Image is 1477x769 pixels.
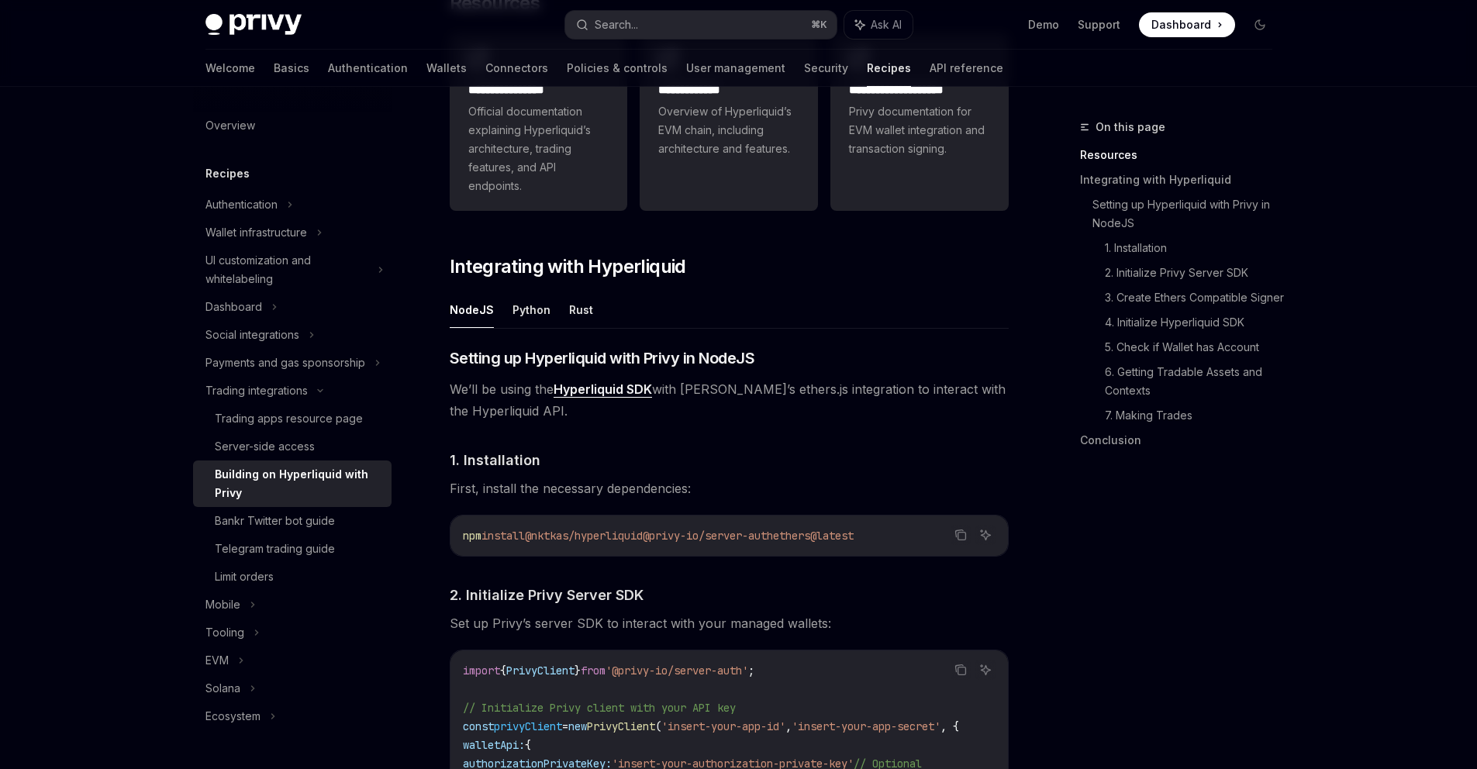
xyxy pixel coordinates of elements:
span: from [581,664,606,678]
a: API reference [930,50,1003,87]
a: 3. Create Ethers Compatible Signer [1105,285,1285,310]
span: new [568,719,587,733]
div: Overview [205,116,255,135]
div: Tooling [205,623,244,642]
span: walletApi: [463,738,525,752]
span: Official documentation explaining Hyperliquid’s architecture, trading features, and API endpoints. [468,102,609,195]
a: **** **** **** *****Privy documentation for EVM wallet integration and transaction signing. [830,34,1009,211]
span: We’ll be using the with [PERSON_NAME]’s ethers.js integration to interact with the Hyperliquid API. [450,378,1009,422]
img: dark logo [205,14,302,36]
span: ; [748,664,754,678]
button: Toggle dark mode [1248,12,1272,37]
span: 'insert-your-app-secret' [792,719,940,733]
div: Wallet infrastructure [205,223,307,242]
span: 2. Initialize Privy Server SDK [450,585,644,605]
a: 5. Check if Wallet has Account [1105,335,1285,360]
div: Limit orders [215,567,274,586]
a: Conclusion [1080,428,1285,453]
a: 2. Initialize Privy Server SDK [1105,260,1285,285]
a: Server-side access [193,433,392,460]
div: UI customization and whitelabeling [205,251,368,288]
a: Demo [1028,17,1059,33]
div: Trading apps resource page [215,409,363,428]
a: Authentication [328,50,408,87]
a: **** **** ***Overview of Hyperliquid’s EVM chain, including architecture and features. [640,34,818,211]
span: Set up Privy’s server SDK to interact with your managed wallets: [450,612,1009,634]
span: ethers@latest [773,529,854,543]
button: Python [512,291,550,328]
span: privyClient [494,719,562,733]
button: Rust [569,291,593,328]
div: Authentication [205,195,278,214]
a: Setting up Hyperliquid with Privy in NodeJS [1092,192,1285,236]
span: Privy documentation for EVM wallet integration and transaction signing. [849,102,990,158]
span: , [785,719,792,733]
span: Overview of Hyperliquid’s EVM chain, including architecture and features. [658,102,799,158]
a: Welcome [205,50,255,87]
span: npm [463,529,481,543]
span: install [481,529,525,543]
div: Solana [205,679,240,698]
span: @privy-io/server-auth [643,529,773,543]
span: 1. Installation [450,450,540,471]
a: Integrating with Hyperliquid [1080,167,1285,192]
a: Overview [193,112,392,140]
span: First, install the necessary dependencies: [450,478,1009,499]
span: import [463,664,500,678]
a: Support [1078,17,1120,33]
div: Building on Hyperliquid with Privy [215,465,382,502]
div: EVM [205,651,229,670]
a: Security [804,50,848,87]
button: Ask AI [975,525,996,545]
a: Building on Hyperliquid with Privy [193,460,392,507]
a: 6. Getting Tradable Assets and Contexts [1105,360,1285,403]
a: 7. Making Trades [1105,403,1285,428]
a: Wallets [426,50,467,87]
span: , { [940,719,959,733]
a: Recipes [867,50,911,87]
a: Resources [1080,143,1285,167]
button: NodeJS [450,291,494,328]
a: User management [686,50,785,87]
h5: Recipes [205,164,250,183]
a: Policies & controls [567,50,668,87]
a: 1. Installation [1105,236,1285,260]
div: Trading integrations [205,381,308,400]
a: Limit orders [193,563,392,591]
button: Ask AI [975,660,996,680]
div: Mobile [205,595,240,614]
button: Copy the contents from the code block [951,660,971,680]
button: Search...⌘K [565,11,837,39]
button: Copy the contents from the code block [951,525,971,545]
span: Setting up Hyperliquid with Privy in NodeJS [450,347,755,369]
a: Connectors [485,50,548,87]
a: Trading apps resource page [193,405,392,433]
div: Social integrations [205,326,299,344]
div: Dashboard [205,298,262,316]
a: 4. Initialize Hyperliquid SDK [1105,310,1285,335]
div: Search... [595,16,638,34]
a: Bankr Twitter bot guide [193,507,392,535]
a: Dashboard [1139,12,1235,37]
a: Hyperliquid SDK [554,381,652,398]
span: { [525,738,531,752]
span: } [575,664,581,678]
span: '@privy-io/server-auth' [606,664,748,678]
span: Dashboard [1151,17,1211,33]
a: Basics [274,50,309,87]
span: @nktkas/hyperliquid [525,529,643,543]
span: Ask AI [871,17,902,33]
span: PrivyClient [506,664,575,678]
button: Ask AI [844,11,913,39]
span: const [463,719,494,733]
span: PrivyClient [587,719,655,733]
span: ⌘ K [811,19,827,31]
div: Telegram trading guide [215,540,335,558]
div: Payments and gas sponsorship [205,353,365,372]
a: Telegram trading guide [193,535,392,563]
div: Ecosystem [205,707,261,726]
a: **** **** **** *Official documentation explaining Hyperliquid’s architecture, trading features, a... [450,34,628,211]
span: { [500,664,506,678]
span: On this page [1096,118,1165,136]
span: Integrating with Hyperliquid [450,254,686,279]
